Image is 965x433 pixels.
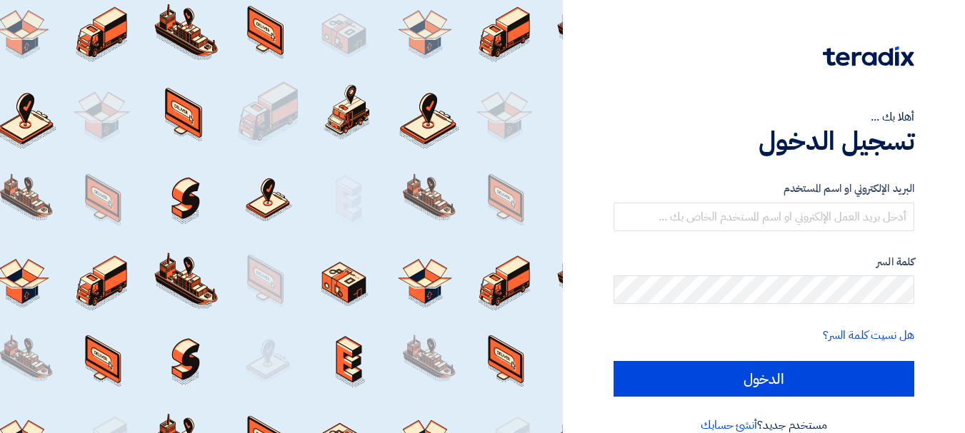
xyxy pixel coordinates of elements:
input: أدخل بريد العمل الإلكتروني او اسم المستخدم الخاص بك ... [614,203,914,231]
h1: تسجيل الدخول [614,126,914,157]
a: هل نسيت كلمة السر؟ [823,327,914,344]
img: Teradix logo [823,46,914,66]
div: أهلا بك ... [614,108,914,126]
label: البريد الإلكتروني او اسم المستخدم [614,180,914,197]
label: كلمة السر [614,254,914,270]
input: الدخول [614,361,914,397]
